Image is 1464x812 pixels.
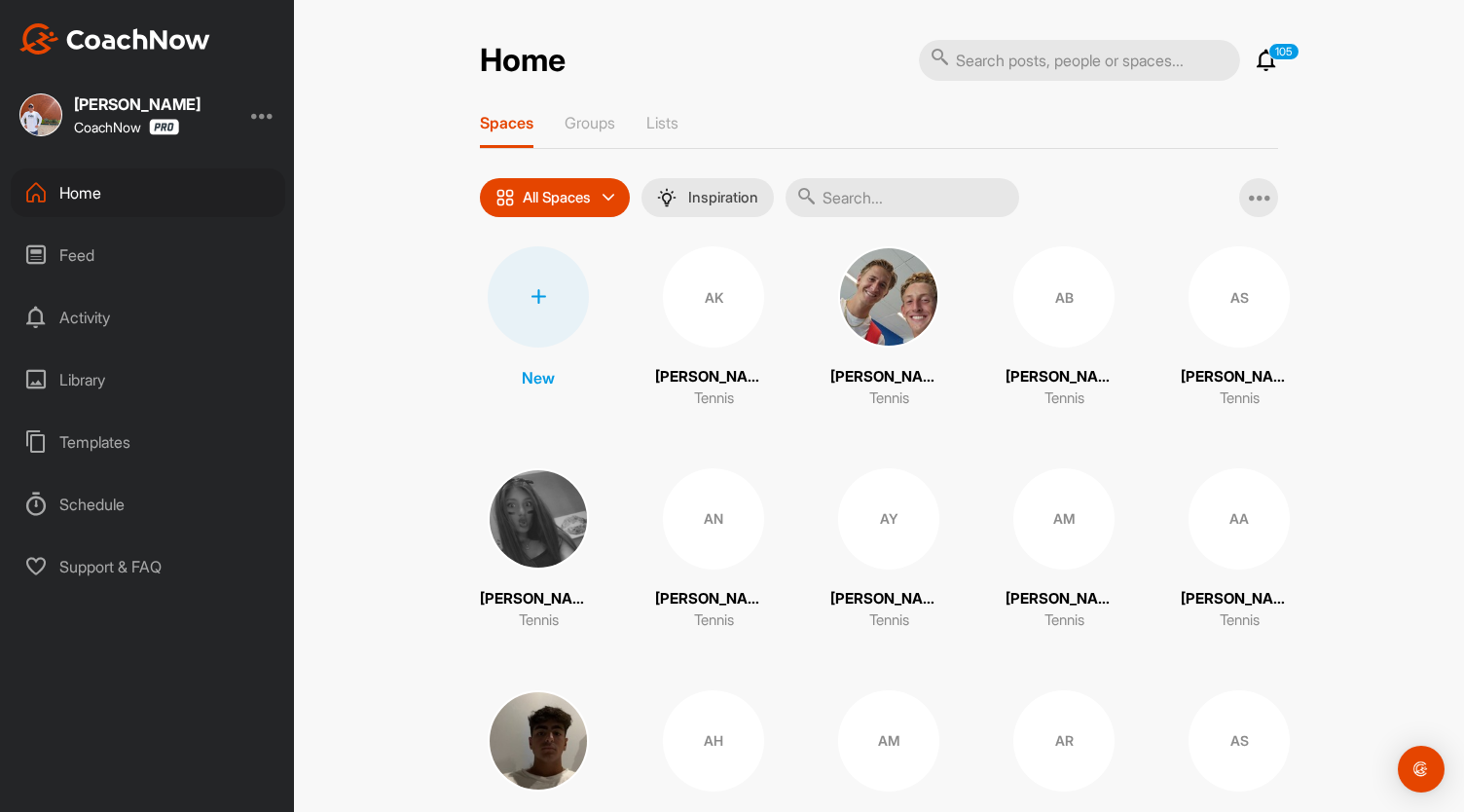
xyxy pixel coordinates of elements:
p: [PERSON_NAME] [1006,588,1122,610]
p: Tennis [694,388,734,410]
img: CoachNow [19,23,210,55]
a: AN[PERSON_NAME]Tennis [655,468,772,632]
div: Schedule [11,480,285,529]
div: AS [1189,690,1290,792]
div: Library [11,355,285,404]
p: All Spaces [523,190,591,205]
img: square_c7cb5b9c34d339b504f496dd23d7588c.jpg [488,468,589,570]
p: Tennis [694,609,734,632]
p: Tennis [1044,609,1084,632]
div: AA [1189,468,1290,570]
div: AR [1013,690,1115,792]
div: AN [663,468,764,570]
p: [PERSON_NAME] [830,588,947,610]
div: Activity [11,293,285,342]
a: AY[PERSON_NAME]Tennis [830,468,947,632]
div: Feed [11,231,285,279]
p: Tennis [519,609,559,632]
div: [PERSON_NAME] [74,96,201,112]
p: 105 [1268,43,1299,60]
p: [PERSON_NAME] [655,588,772,610]
p: Groups [565,113,615,132]
img: square_dcd2607e2ceedd35ac2373d171f989fd.jpg [488,690,589,792]
p: Tennis [1220,388,1260,410]
p: Lists [646,113,678,132]
a: AA[PERSON_NAME]Tennis [1181,468,1298,632]
img: menuIcon [657,188,677,207]
h2: Home [480,42,566,80]
img: icon [495,188,515,207]
p: Tennis [869,609,909,632]
p: [PERSON_NAME] [655,366,772,388]
div: AM [838,690,939,792]
p: [PERSON_NAME] [480,588,597,610]
input: Search posts, people or spaces... [919,40,1240,81]
div: Home [11,168,285,217]
a: AB[PERSON_NAME]Tennis [1006,246,1122,410]
p: [PERSON_NAME] [1181,588,1298,610]
p: [PERSON_NAME] [830,366,947,388]
div: Support & FAQ [11,542,285,591]
p: [PERSON_NAME] [1006,366,1122,388]
div: Open Intercom Messenger [1398,746,1445,793]
img: CoachNow Pro [149,119,179,135]
p: Inspiration [688,190,758,205]
a: [PERSON_NAME]Tennis [830,246,947,410]
p: Spaces [480,113,533,132]
a: AK[PERSON_NAME]Tennis [655,246,772,410]
a: AS[PERSON_NAME]Tennis [1181,246,1298,410]
div: AB [1013,246,1115,348]
input: Search... [786,178,1019,217]
div: AK [663,246,764,348]
p: Tennis [1220,609,1260,632]
div: Templates [11,418,285,466]
p: Tennis [869,388,909,410]
div: AS [1189,246,1290,348]
a: AM[PERSON_NAME]Tennis [1006,468,1122,632]
img: square_63e52e6da253930e67e805cc5507ea0e.jpg [19,93,62,136]
p: New [522,366,555,389]
div: CoachNow [74,119,179,135]
p: Tennis [1044,388,1084,410]
div: AM [1013,468,1115,570]
div: AY [838,468,939,570]
img: square_f93c8d70f53c98330b042e3f4fac52c9.jpg [838,246,939,348]
p: [PERSON_NAME] [1181,366,1298,388]
a: [PERSON_NAME]Tennis [480,468,597,632]
div: AH [663,690,764,792]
